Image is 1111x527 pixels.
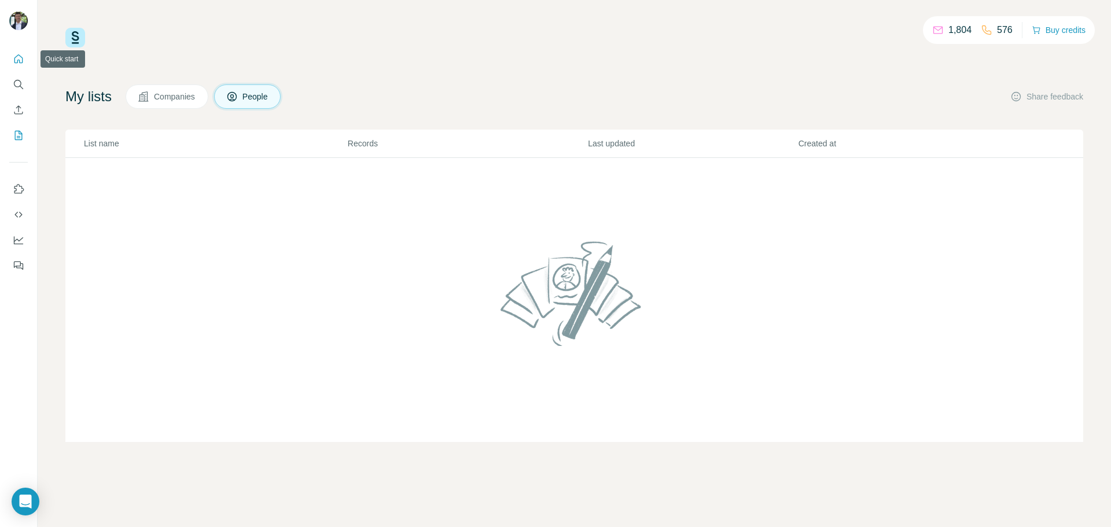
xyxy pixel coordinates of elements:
[9,179,28,200] button: Use Surfe on LinkedIn
[997,23,1013,37] p: 576
[9,255,28,276] button: Feedback
[65,28,85,47] img: Surfe Logo
[65,87,112,106] h4: My lists
[799,138,1007,149] p: Created at
[9,204,28,225] button: Use Surfe API
[1010,91,1083,102] button: Share feedback
[12,488,39,515] div: Open Intercom Messenger
[1032,22,1086,38] button: Buy credits
[154,91,196,102] span: Companies
[9,125,28,146] button: My lists
[496,231,653,355] img: No lists found
[9,99,28,120] button: Enrich CSV
[9,12,28,30] img: Avatar
[84,138,347,149] p: List name
[948,23,972,37] p: 1,804
[348,138,587,149] p: Records
[588,138,797,149] p: Last updated
[9,230,28,250] button: Dashboard
[242,91,269,102] span: People
[9,74,28,95] button: Search
[9,49,28,69] button: Quick start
